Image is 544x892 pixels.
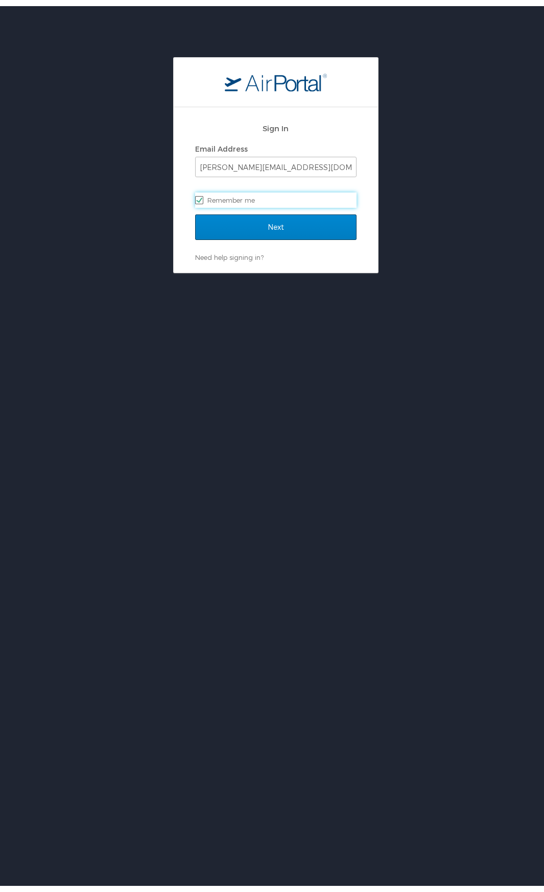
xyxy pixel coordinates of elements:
[195,138,248,147] label: Email Address
[195,247,264,255] a: Need help signing in?
[195,116,357,128] h2: Sign In
[225,67,327,85] img: logo
[195,208,357,234] input: Next
[195,186,357,202] label: Remember me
